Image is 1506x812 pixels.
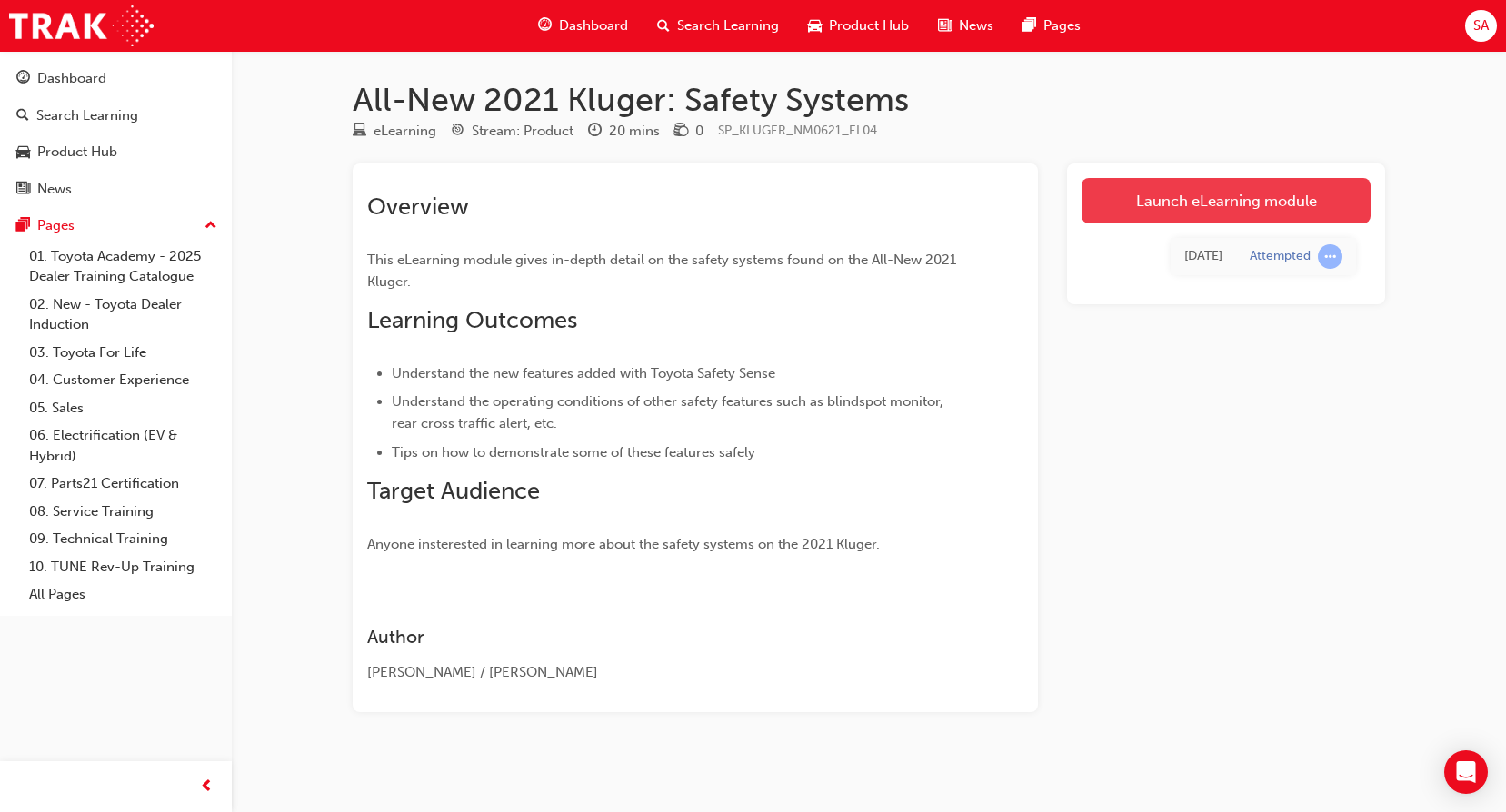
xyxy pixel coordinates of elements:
[1082,178,1371,223] a: Launch eLearning module
[37,179,72,200] div: News
[367,252,960,290] span: This eLearning module gives in-depth detail on the safety systems found on the All-New 2021 Kluger.
[16,218,30,234] span: pages-icon
[22,553,224,581] a: 10. TUNE Rev-Up Training
[392,365,775,381] span: Understand the new features added with Toyota Safety Sense
[16,144,30,161] span: car-icon
[524,7,643,45] a: guage-iconDashboard
[643,7,793,45] a: search-iconSearch Learning
[374,121,436,142] div: eLearning
[451,120,573,143] div: Stream
[7,62,224,95] a: Dashboard
[588,124,602,140] span: clock-icon
[22,421,224,470] a: 06. Electrification (EV & Hybrid)
[1022,15,1036,37] span: pages-icon
[22,339,224,367] a: 03. Toyota For Life
[367,536,880,552] span: Anyone insterested in learning more about the safety systems on the 2021 Kluger.
[200,776,214,798] span: prev-icon
[1184,246,1222,267] div: Tue Aug 12 2025 13:20:04 GMT+1000 (Australian Eastern Standard Time)
[1318,244,1342,269] span: learningRecordVerb_ATTEMPT-icon
[674,120,703,143] div: Price
[7,135,224,169] a: Product Hub
[16,71,30,87] span: guage-icon
[367,193,469,221] span: Overview
[938,15,952,37] span: news-icon
[695,121,703,142] div: 0
[353,124,366,140] span: learningResourceType_ELEARNING-icon
[37,68,106,89] div: Dashboard
[22,470,224,498] a: 07. Parts21 Certification
[367,306,577,334] span: Learning Outcomes
[718,123,877,138] span: Learning resource code
[22,580,224,609] a: All Pages
[1465,10,1497,42] button: SA
[367,627,958,648] h3: Author
[1444,750,1488,794] div: Open Intercom Messenger
[367,477,540,505] span: Target Audience
[22,291,224,339] a: 02. New - Toyota Dealer Induction
[588,120,660,143] div: Duration
[9,5,154,46] img: Trak
[36,105,138,126] div: Search Learning
[22,394,224,422] a: 05. Sales
[37,215,75,236] div: Pages
[367,662,958,683] div: [PERSON_NAME] / [PERSON_NAME]
[22,243,224,291] a: 01. Toyota Academy - 2025 Dealer Training Catalogue
[37,142,117,163] div: Product Hub
[204,214,217,238] span: up-icon
[7,58,224,209] button: DashboardSearch LearningProduct HubNews
[7,173,224,206] a: News
[22,525,224,553] a: 09. Technical Training
[559,15,628,36] span: Dashboard
[472,121,573,142] div: Stream: Product
[16,108,29,124] span: search-icon
[677,15,779,36] span: Search Learning
[1473,15,1489,36] span: SA
[829,15,909,36] span: Product Hub
[959,15,993,36] span: News
[609,121,660,142] div: 20 mins
[1043,15,1081,36] span: Pages
[22,366,224,394] a: 04. Customer Experience
[1250,248,1311,265] div: Attempted
[7,209,224,243] button: Pages
[7,99,224,133] a: Search Learning
[22,498,224,526] a: 08. Service Training
[674,124,688,140] span: money-icon
[808,15,822,37] span: car-icon
[923,7,1008,45] a: news-iconNews
[793,7,923,45] a: car-iconProduct Hub
[538,15,552,37] span: guage-icon
[353,120,436,143] div: Type
[353,80,1385,120] h1: All-New 2021 Kluger: Safety Systems
[657,15,670,37] span: search-icon
[392,393,947,431] span: Understand the operating conditions of other safety features such as blindspot monitor, rear cros...
[451,124,464,140] span: target-icon
[392,444,755,460] span: Tips on how to demonstrate some of these features safely
[1008,7,1095,45] a: pages-iconPages
[16,182,30,198] span: news-icon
